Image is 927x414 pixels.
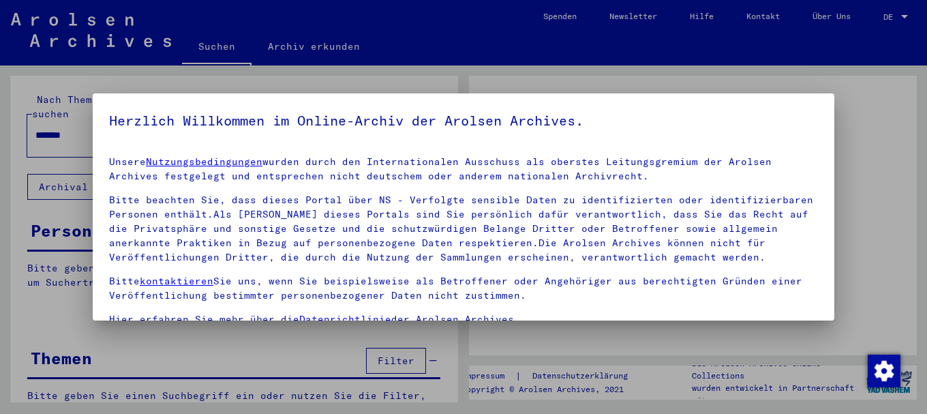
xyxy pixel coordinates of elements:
a: kontaktieren [140,275,213,287]
p: Bitte beachten Sie, dass dieses Portal über NS - Verfolgte sensible Daten zu identifizierten oder... [109,193,818,265]
p: Bitte Sie uns, wenn Sie beispielsweise als Betroffener oder Angehöriger aus berechtigten Gründen ... [109,274,818,303]
h5: Herzlich Willkommen im Online-Archiv der Arolsen Archives. [109,110,818,132]
a: Datenrichtlinie [299,313,391,325]
img: Zustimmung ändern [868,355,900,387]
p: Unsere wurden durch den Internationalen Ausschuss als oberstes Leitungsgremium der Arolsen Archiv... [109,155,818,183]
a: Nutzungsbedingungen [146,156,262,168]
div: Zustimmung ändern [867,354,900,387]
p: Hier erfahren Sie mehr über die der Arolsen Archives. [109,312,818,327]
